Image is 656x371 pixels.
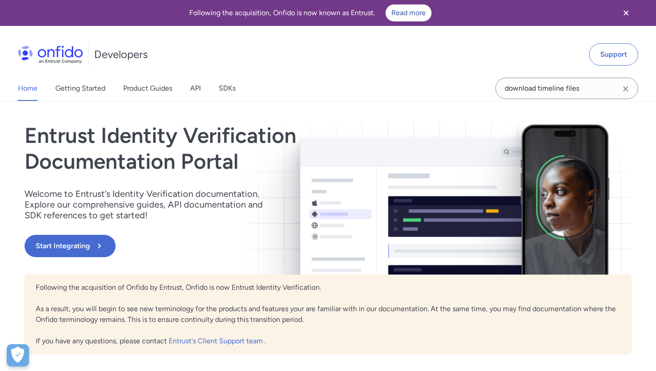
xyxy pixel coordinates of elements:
[18,46,83,63] img: Onfido Logo
[495,78,638,99] input: Onfido search input field
[25,235,116,257] button: Start Integrating
[25,275,631,354] div: Following the acquisition of Onfido by Entrust, Onfido is now Entrust Identity Verification. As a...
[25,188,274,221] p: Welcome to Entrust’s Identity Verification documentation. Explore our comprehensive guides, API d...
[25,123,449,174] h1: Entrust Identity Verification Documentation Portal
[94,47,148,62] h1: Developers
[11,4,610,21] div: Following the acquisition, Onfido is now known as Entrust.
[7,344,29,367] div: Cookie Preferences
[219,76,236,101] a: SDKs
[55,76,105,101] a: Getting Started
[123,76,172,101] a: Product Guides
[589,43,638,66] a: Support
[621,8,631,18] svg: Close banner
[7,344,29,367] button: Open Preferences
[25,235,449,257] a: Start Integrating
[386,4,432,21] a: Read more
[18,76,37,101] a: Home
[169,337,265,345] a: Entrust's Client Support team
[620,83,631,94] svg: Clear search field button
[610,2,643,24] button: Close banner
[190,76,201,101] a: API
